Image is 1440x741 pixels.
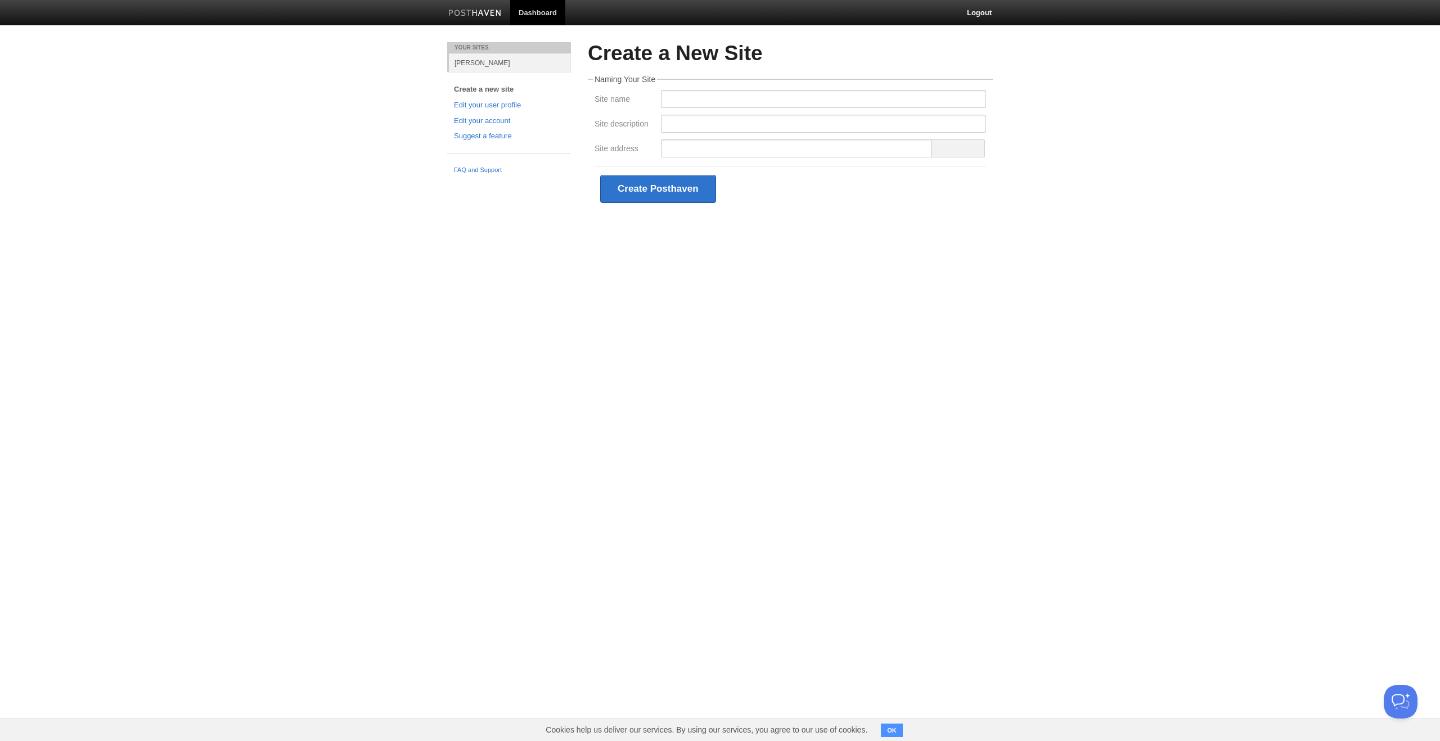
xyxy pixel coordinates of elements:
[448,10,502,18] img: Posthaven-bar
[447,42,571,53] li: Your Sites
[454,130,564,142] a: Suggest a feature
[454,100,564,111] a: Edit your user profile
[588,42,993,65] h2: Create a New Site
[454,84,564,96] a: Create a new site
[595,120,654,130] label: Site description
[454,165,564,175] a: FAQ and Support
[454,115,564,127] a: Edit your account
[600,175,716,203] button: Create Posthaven
[449,53,571,72] a: [PERSON_NAME]
[881,724,903,737] button: OK
[593,75,657,83] legend: Naming Your Site
[595,95,654,106] label: Site name
[1384,685,1417,719] iframe: Help Scout Beacon - Open
[534,719,879,741] span: Cookies help us deliver our services. By using our services, you agree to our use of cookies.
[595,144,654,155] label: Site address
